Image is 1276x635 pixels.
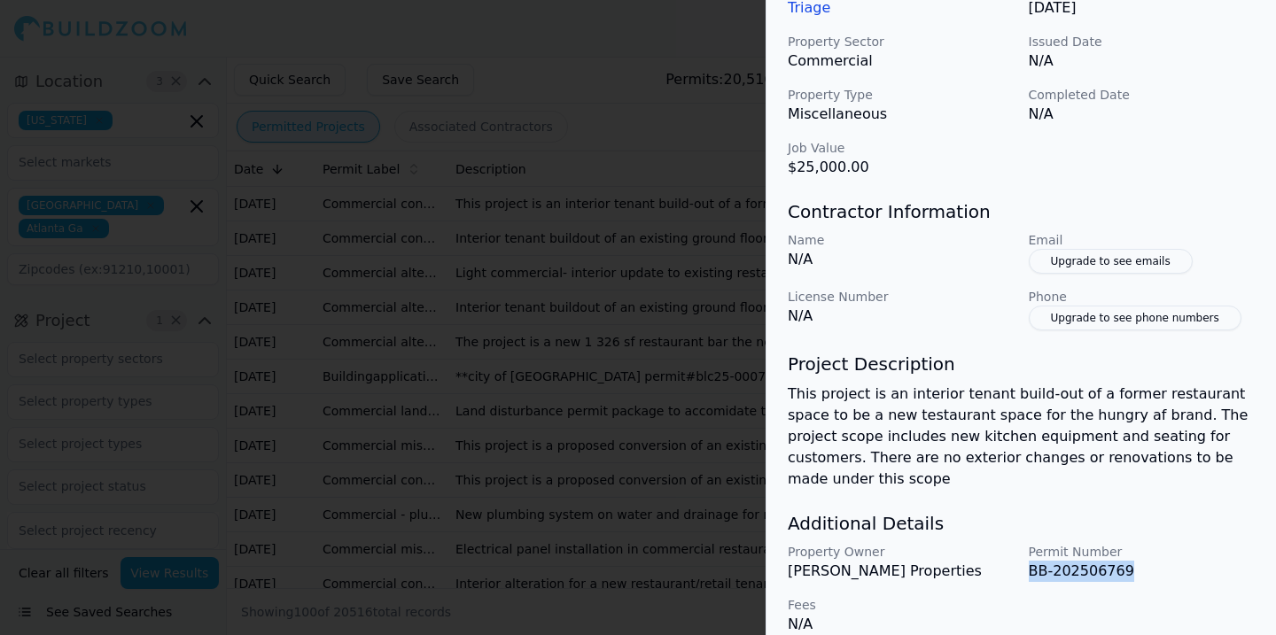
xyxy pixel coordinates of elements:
[1029,50,1256,72] p: N/A
[1029,306,1241,330] button: Upgrade to see phone numbers
[788,383,1255,490] p: This project is an interior tenant build-out of a former restaurant space to be a new testaurant ...
[788,157,1015,178] p: $25,000.00
[1029,543,1256,561] p: Permit Number
[788,104,1015,125] p: Miscellaneous
[788,288,1015,306] p: License Number
[788,306,1015,327] p: N/A
[788,596,1015,614] p: Fees
[1029,104,1256,125] p: N/A
[788,511,1255,536] h3: Additional Details
[1029,231,1256,249] p: Email
[1029,86,1256,104] p: Completed Date
[788,561,1015,582] p: [PERSON_NAME] Properties
[788,231,1015,249] p: Name
[788,139,1015,157] p: Job Value
[1029,249,1193,274] button: Upgrade to see emails
[788,33,1015,50] p: Property Sector
[788,249,1015,270] p: N/A
[788,614,1015,635] p: N/A
[788,50,1015,72] p: Commercial
[788,86,1015,104] p: Property Type
[1029,561,1256,582] p: BB-202506769
[788,352,1255,376] h3: Project Description
[1029,288,1256,306] p: Phone
[788,199,1255,224] h3: Contractor Information
[788,543,1015,561] p: Property Owner
[1029,33,1256,50] p: Issued Date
